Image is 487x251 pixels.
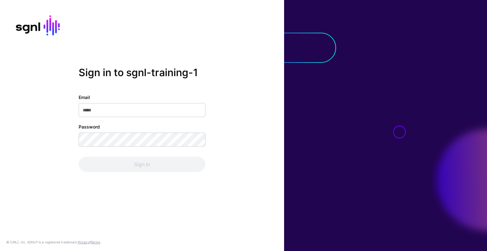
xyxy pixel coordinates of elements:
a: Terms [91,240,100,244]
label: Email [79,94,90,101]
h2: Sign in to sgnl-training-1 [79,66,205,78]
a: Privacy [78,240,89,244]
div: © [URL], Inc. SGNL® is a registered trademark. & [6,240,100,245]
label: Password [79,123,100,130]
